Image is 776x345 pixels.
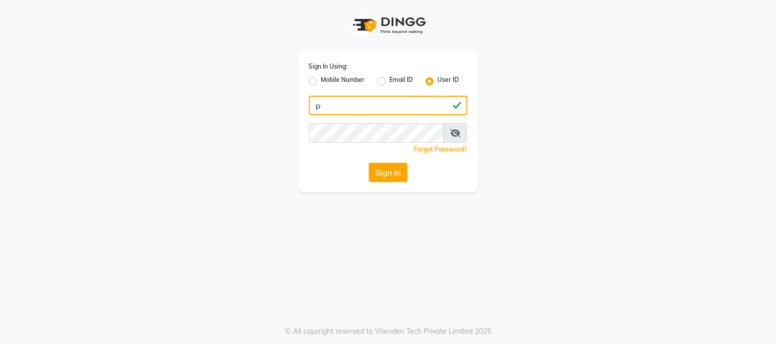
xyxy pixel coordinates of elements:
label: Sign In Using: [309,62,348,71]
input: Username [309,123,445,143]
label: Mobile Number [321,75,365,88]
button: Sign In [369,163,408,182]
label: User ID [438,75,459,88]
img: logo1.svg [347,10,429,40]
a: Forgot Password? [414,145,468,153]
input: Username [309,96,468,115]
label: Email ID [390,75,413,88]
